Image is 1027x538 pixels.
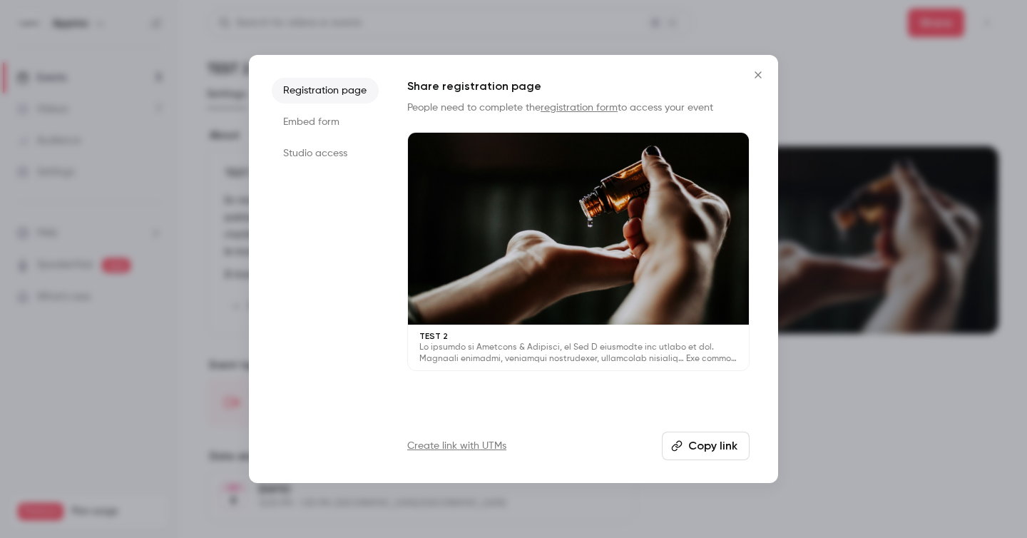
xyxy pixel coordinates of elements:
[744,61,772,89] button: Close
[662,432,750,460] button: Copy link
[419,342,737,365] p: Lo ipsumdo si Ametcons & Adipisci, el Sed D eiusmodte inc utlabo et dol. Magnaali enimadmi, venia...
[407,78,750,95] h1: Share registration page
[272,78,379,103] li: Registration page
[541,103,618,113] a: registration form
[407,132,750,371] a: TEST 2Lo ipsumdo si Ametcons & Adipisci, el Sed D eiusmodte inc utlabo et dol. Magnaali enimadmi,...
[272,141,379,166] li: Studio access
[272,109,379,135] li: Embed form
[407,101,750,115] p: People need to complete the to access your event
[407,439,506,453] a: Create link with UTMs
[419,330,737,342] p: TEST 2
